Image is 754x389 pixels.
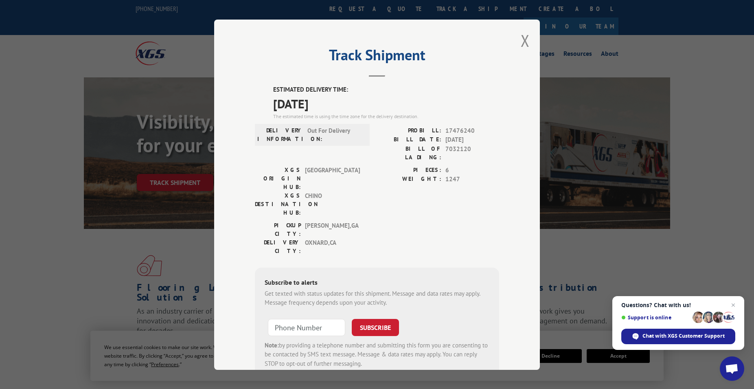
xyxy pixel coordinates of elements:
[377,165,441,175] label: PIECES:
[352,319,399,336] button: SUBSCRIBE
[305,191,360,217] span: CHINO
[445,165,499,175] span: 6
[377,144,441,161] label: BILL OF LADING:
[642,332,725,340] span: Chat with XGS Customer Support
[621,329,735,344] div: Chat with XGS Customer Support
[255,238,301,255] label: DELIVERY CITY:
[445,175,499,184] span: 1247
[255,221,301,238] label: PICKUP CITY:
[377,135,441,145] label: BILL DATE:
[377,126,441,135] label: PROBILL:
[377,175,441,184] label: WEIGHT:
[521,30,530,51] button: Close modal
[728,300,738,310] span: Close chat
[255,49,499,65] h2: Track Shipment
[445,144,499,161] span: 7032120
[265,289,489,307] div: Get texted with status updates for this shipment. Message and data rates may apply. Message frequ...
[273,112,499,120] div: The estimated time is using the time zone for the delivery destination.
[255,165,301,191] label: XGS ORIGIN HUB:
[255,191,301,217] label: XGS DESTINATION HUB:
[265,341,279,349] strong: Note:
[257,126,303,143] label: DELIVERY INFORMATION:
[305,165,360,191] span: [GEOGRAPHIC_DATA]
[265,277,489,289] div: Subscribe to alerts
[720,356,744,381] div: Open chat
[305,221,360,238] span: [PERSON_NAME] , GA
[621,314,690,321] span: Support is online
[273,85,499,95] label: ESTIMATED DELIVERY TIME:
[268,319,345,336] input: Phone Number
[265,341,489,368] div: by providing a telephone number and submitting this form you are consenting to be contacted by SM...
[445,126,499,135] span: 17476240
[621,302,735,308] span: Questions? Chat with us!
[445,135,499,145] span: [DATE]
[273,94,499,112] span: [DATE]
[305,238,360,255] span: OXNARD , CA
[307,126,362,143] span: Out For Delivery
